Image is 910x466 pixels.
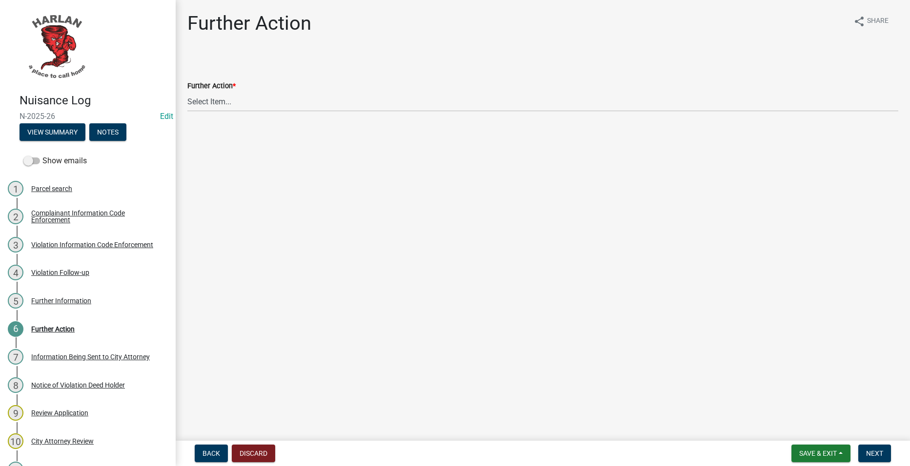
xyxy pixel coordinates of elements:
[31,438,94,445] div: City Attorney Review
[31,382,125,388] div: Notice of Violation Deed Holder
[8,237,23,252] div: 3
[8,321,23,337] div: 6
[853,16,865,27] i: share
[20,112,156,121] span: N-2025-26
[799,449,837,457] span: Save & Exit
[31,409,88,416] div: Review Application
[31,185,72,192] div: Parcel search
[195,445,228,462] button: Back
[202,449,220,457] span: Back
[8,181,23,196] div: 1
[8,265,23,280] div: 4
[20,10,93,83] img: City of Harlan, Iowa
[31,210,160,223] div: Complainant Information Code Enforcement
[8,209,23,224] div: 2
[20,123,85,141] button: View Summary
[160,112,173,121] wm-modal-confirm: Edit Application Number
[846,12,896,31] button: shareShare
[858,445,891,462] button: Next
[20,94,168,108] h4: Nuisance Log
[31,326,75,332] div: Further Action
[89,123,126,141] button: Notes
[791,445,850,462] button: Save & Exit
[867,16,889,27] span: Share
[31,269,89,276] div: Violation Follow-up
[8,433,23,449] div: 10
[8,377,23,393] div: 8
[187,83,236,90] label: Further Action
[866,449,883,457] span: Next
[232,445,275,462] button: Discard
[31,241,153,248] div: Violation Information Code Enforcement
[187,12,311,35] h1: Further Action
[31,297,91,304] div: Further Information
[89,129,126,136] wm-modal-confirm: Notes
[8,293,23,309] div: 5
[160,112,173,121] a: Edit
[8,349,23,365] div: 7
[31,353,150,360] div: Information Being Sent to City Attorney
[23,155,87,167] label: Show emails
[8,405,23,421] div: 9
[20,129,85,136] wm-modal-confirm: Summary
